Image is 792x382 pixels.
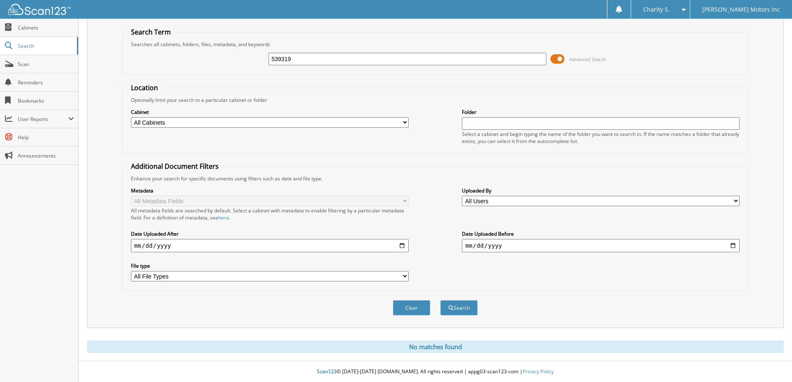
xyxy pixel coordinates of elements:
legend: Additional Document Filters [127,162,223,171]
div: © [DATE]-[DATE] [DOMAIN_NAME]. All rights reserved | appg03-scan123-com | [79,362,792,382]
span: User Reports [18,116,68,123]
span: Charity S. [643,7,670,12]
label: File type [131,262,409,269]
input: start [131,239,409,252]
span: [PERSON_NAME] Motors Inc [702,7,780,12]
div: Searches all cabinets, folders, files, metadata, and keywords [127,41,744,48]
span: Reminders [18,79,74,86]
span: Help [18,134,74,141]
span: Cabinets [18,24,74,31]
a: Privacy Policy [523,368,554,375]
span: Advanced Search [569,56,606,62]
button: Clear [393,300,430,315]
img: scan123-logo-white.svg [8,4,71,15]
input: end [462,239,740,252]
span: Search [18,42,73,49]
label: Folder [462,108,740,116]
label: Uploaded By [462,187,740,194]
button: Search [440,300,478,315]
span: Bookmarks [18,97,74,104]
div: Enhance your search for specific documents using filters such as date and file type. [127,175,744,182]
span: Announcements [18,152,74,159]
label: Metadata [131,187,409,194]
label: Cabinet [131,108,409,116]
div: Optionally limit your search to a particular cabinet or folder [127,96,744,104]
iframe: Chat Widget [750,342,792,382]
label: Date Uploaded After [131,230,409,237]
div: No matches found [87,340,784,353]
span: Scan123 [317,368,337,375]
span: Scan [18,61,74,68]
label: Date Uploaded Before [462,230,740,237]
div: Select a cabinet and begin typing the name of the folder you want to search in. If the name match... [462,131,740,145]
div: All metadata fields are searched by default. Select a cabinet with metadata to enable filtering b... [131,207,409,221]
legend: Location [127,83,162,92]
a: here [218,214,229,221]
legend: Search Term [127,27,175,37]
